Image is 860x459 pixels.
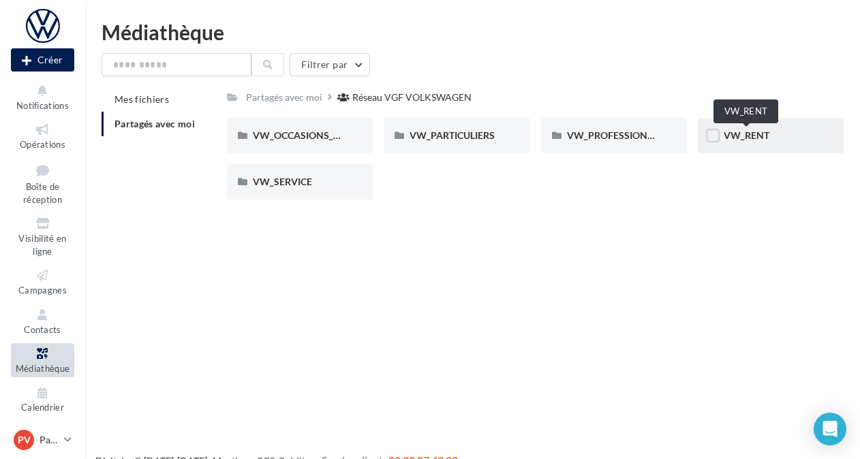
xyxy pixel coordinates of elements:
[11,80,74,114] button: Notifications
[114,93,169,105] span: Mes fichiers
[24,324,61,335] span: Contacts
[253,176,312,187] span: VW_SERVICE
[11,304,74,338] a: Contacts
[11,48,74,72] button: Créer
[11,213,74,259] a: Visibilité en ligne
[11,159,74,208] a: Boîte de réception
[102,22,844,42] div: Médiathèque
[16,363,70,374] span: Médiathèque
[18,233,66,257] span: Visibilité en ligne
[23,181,62,205] span: Boîte de réception
[290,53,370,76] button: Filtrer par
[11,119,74,153] a: Opérations
[11,427,74,453] a: PV Partenaire VW
[713,99,778,123] div: VW_RENT
[724,129,769,141] span: VW_RENT
[253,129,386,141] span: VW_OCCASIONS_GARANTIES
[567,129,671,141] span: VW_PROFESSIONNELS
[18,433,31,447] span: PV
[11,48,74,72] div: Nouvelle campagne
[410,129,495,141] span: VW_PARTICULIERS
[11,343,74,377] a: Médiathèque
[11,265,74,298] a: Campagnes
[114,118,195,129] span: Partagés avec moi
[814,413,846,445] div: Open Intercom Messenger
[40,433,59,447] p: Partenaire VW
[246,91,322,104] div: Partagés avec moi
[21,402,64,413] span: Calendrier
[11,383,74,416] a: Calendrier
[16,100,69,111] span: Notifications
[352,91,472,104] div: Réseau VGF VOLKSWAGEN
[18,285,67,296] span: Campagnes
[20,139,65,150] span: Opérations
